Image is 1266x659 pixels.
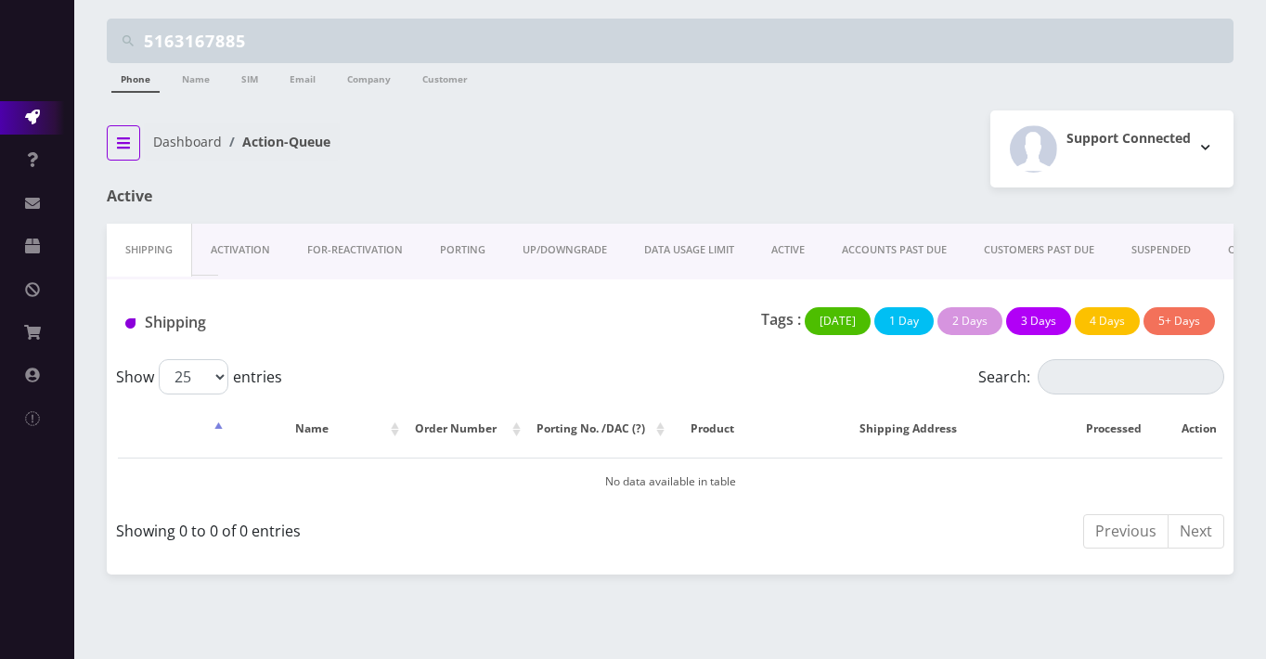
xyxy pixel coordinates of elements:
[116,359,282,394] label: Show entries
[504,224,626,277] a: UP/DOWNGRADE
[144,23,1229,58] input: Search Teltik
[527,402,669,456] th: Porting No. /DAC (?): activate to sort column ascending
[107,224,192,277] a: Shipping
[289,224,421,277] a: FOR-REActivation
[1066,131,1191,147] h2: Support Connected
[107,123,656,175] nav: breadcrumb
[1175,402,1222,456] th: Action
[1006,307,1071,335] button: 3 Days
[626,224,753,277] a: DATA USAGE LIMIT
[1113,224,1209,277] a: SUSPENDED
[406,402,525,456] th: Order Number: activate to sort column ascending
[421,224,504,277] a: PORTING
[125,318,136,329] img: Shipping
[118,458,1222,505] td: No data available in table
[805,307,871,335] button: [DATE]
[153,133,222,150] a: Dashboard
[280,63,325,91] a: Email
[222,132,330,151] li: Action-Queue
[1143,307,1215,335] button: 5+ Days
[125,314,470,331] h1: Shipping
[671,402,754,456] th: Product
[756,402,1061,456] th: Shipping Address
[229,402,404,456] th: Name: activate to sort column ascending
[159,359,228,394] select: Showentries
[107,187,464,205] h1: Active
[937,307,1002,335] button: 2 Days
[173,63,219,91] a: Name
[990,110,1234,187] button: Support Connected
[761,308,801,330] p: Tags :
[874,307,934,335] button: 1 Day
[1038,359,1224,394] input: Search:
[965,224,1113,277] a: CUSTOMERS PAST DUE
[232,63,267,91] a: SIM
[192,224,289,277] a: Activation
[823,224,965,277] a: ACCOUNTS PAST DUE
[1083,514,1169,549] a: Previous
[118,402,227,456] th: : activate to sort column descending
[338,63,400,91] a: Company
[413,63,477,91] a: Customer
[978,359,1224,394] label: Search:
[753,224,823,277] a: ACTIVE
[111,63,160,93] a: Phone
[1075,307,1140,335] button: 4 Days
[1063,402,1173,456] th: Processed: activate to sort column ascending
[1168,514,1224,549] a: Next
[116,512,656,542] div: Showing 0 to 0 of 0 entries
